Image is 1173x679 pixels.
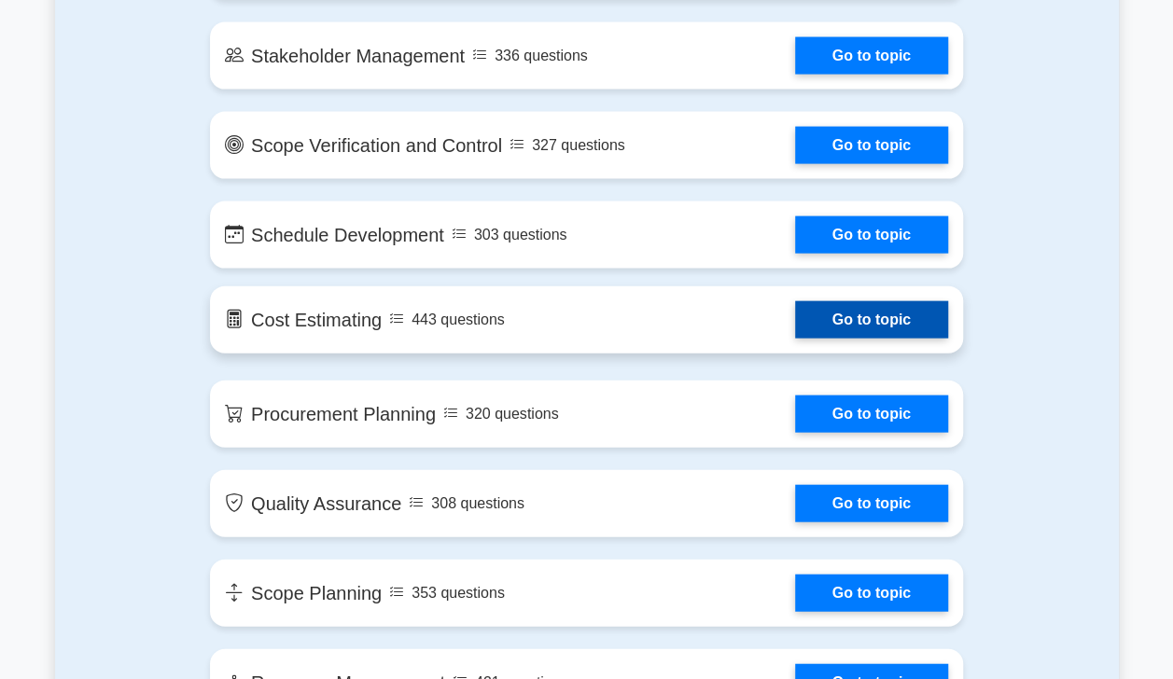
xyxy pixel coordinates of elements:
[795,127,948,164] a: Go to topic
[795,395,948,433] a: Go to topic
[795,575,948,612] a: Go to topic
[795,37,948,75] a: Go to topic
[795,301,948,339] a: Go to topic
[795,485,948,522] a: Go to topic
[795,216,948,254] a: Go to topic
